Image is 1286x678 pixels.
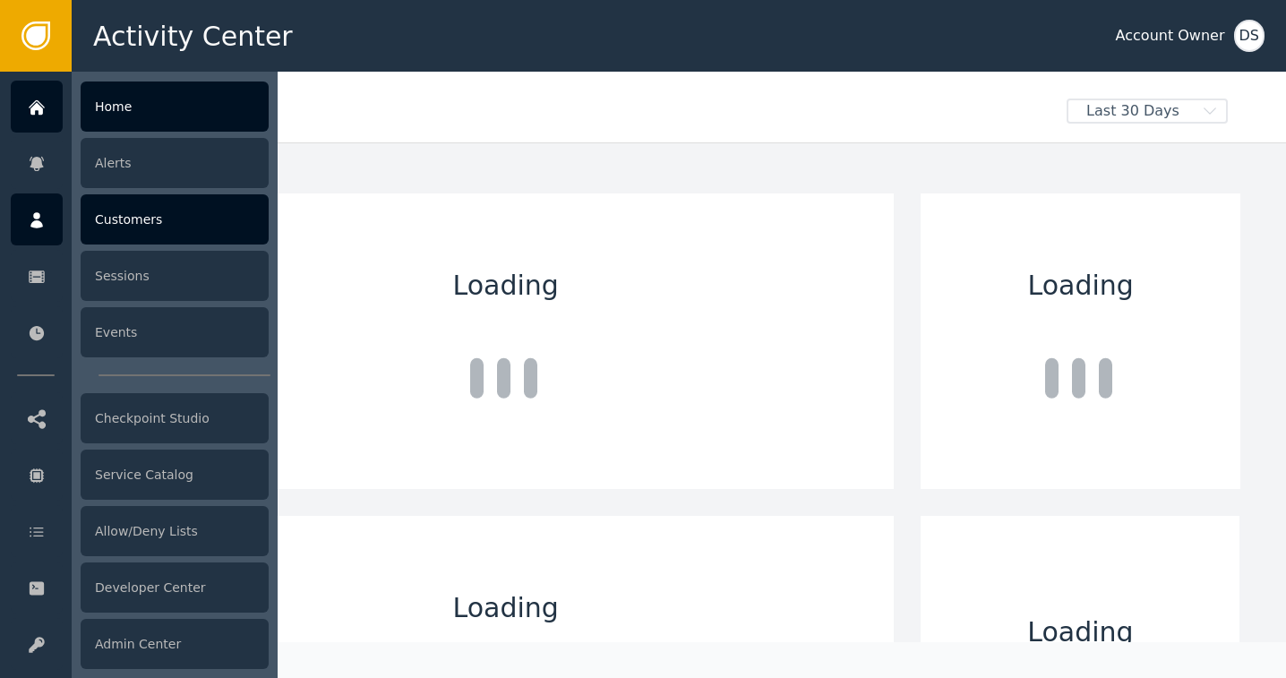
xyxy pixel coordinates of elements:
[81,307,269,357] div: Events
[453,265,559,305] span: Loading
[81,506,269,556] div: Allow/Deny Lists
[81,138,269,188] div: Alerts
[453,588,559,628] span: Loading
[1234,20,1265,52] button: DS
[81,251,269,301] div: Sessions
[11,193,269,245] a: Customers
[81,450,269,500] div: Service Catalog
[11,505,269,557] a: Allow/Deny Lists
[11,250,269,302] a: Sessions
[1054,99,1240,124] button: Last 30 Days
[11,618,269,670] a: Admin Center
[11,81,269,133] a: Home
[81,82,269,132] div: Home
[11,449,269,501] a: Service Catalog
[11,562,269,614] a: Developer Center
[81,619,269,669] div: Admin Center
[81,393,269,443] div: Checkpoint Studio
[11,137,269,189] a: Alerts
[1116,25,1225,47] div: Account Owner
[11,392,269,444] a: Checkpoint Studio
[93,16,293,56] span: Activity Center
[11,306,269,358] a: Events
[1028,265,1134,305] span: Loading
[117,99,1054,138] div: Welcome
[81,194,269,245] div: Customers
[81,562,269,613] div: Developer Center
[1068,100,1197,122] span: Last 30 Days
[1027,612,1133,652] span: Loading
